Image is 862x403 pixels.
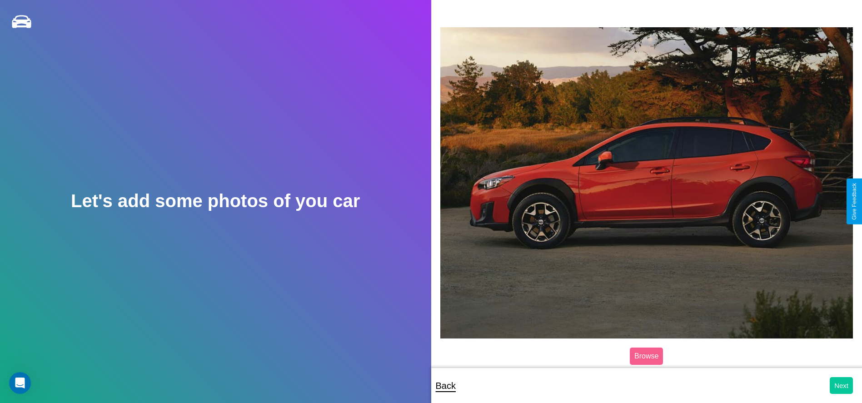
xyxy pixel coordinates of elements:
h2: Let's add some photos of you car [71,191,360,211]
img: posted [440,27,853,338]
iframe: Intercom live chat [9,372,31,394]
button: Next [830,377,853,394]
div: Give Feedback [851,183,857,220]
p: Back [436,378,456,394]
label: Browse [630,348,663,365]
